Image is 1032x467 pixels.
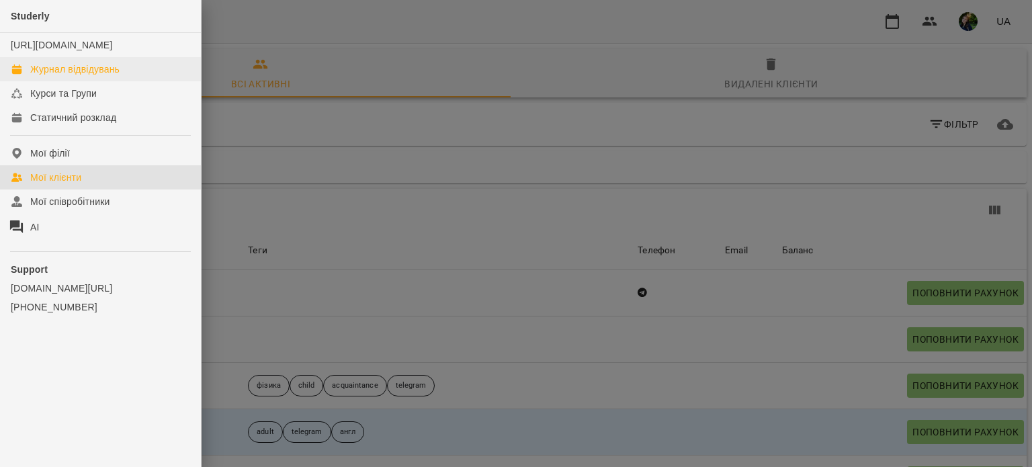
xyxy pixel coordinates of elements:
[30,220,40,234] div: AI
[11,40,112,50] a: [URL][DOMAIN_NAME]
[30,111,116,124] div: Статичний розклад
[11,282,190,295] a: [DOMAIN_NAME][URL]
[30,195,110,208] div: Мої співробітники
[30,146,70,160] div: Мої філії
[11,263,190,276] p: Support
[30,62,120,76] div: Журнал відвідувань
[11,11,50,22] span: Studerly
[30,87,97,100] div: Курси та Групи
[11,300,190,314] a: [PHONE_NUMBER]
[30,171,81,184] div: Мої клієнти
